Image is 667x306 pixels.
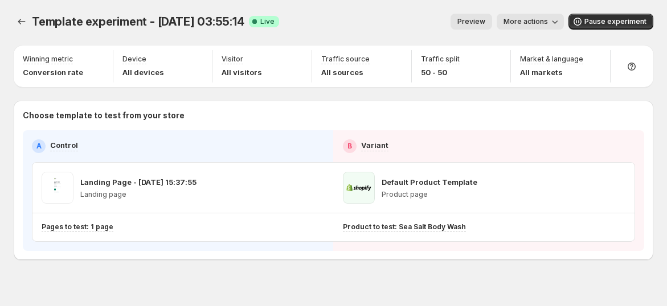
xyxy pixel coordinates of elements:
[80,190,197,199] p: Landing page
[50,139,78,151] p: Control
[584,17,646,26] span: Pause experiment
[23,55,73,64] p: Winning metric
[568,14,653,30] button: Pause experiment
[80,176,197,188] p: Landing Page - [DATE] 15:37:55
[222,67,262,78] p: All visitors
[382,190,477,199] p: Product page
[42,172,73,204] img: Landing Page - Jul 15, 15:37:55
[222,55,243,64] p: Visitor
[321,67,370,78] p: All sources
[23,110,644,121] p: Choose template to test from your store
[122,67,164,78] p: All devices
[504,17,548,26] span: More actions
[343,222,466,231] p: Product to test: Sea Salt Body Wash
[23,67,83,78] p: Conversion rate
[497,14,564,30] button: More actions
[520,55,583,64] p: Market & language
[42,222,113,231] p: Pages to test: 1 page
[347,142,352,151] h2: B
[451,14,492,30] button: Preview
[14,14,30,30] button: Experiments
[122,55,146,64] p: Device
[361,139,388,151] p: Variant
[260,17,275,26] span: Live
[520,67,583,78] p: All markets
[321,55,370,64] p: Traffic source
[421,67,460,78] p: 50 - 50
[382,176,477,188] p: Default Product Template
[343,172,375,204] img: Default Product Template
[32,15,244,28] span: Template experiment - [DATE] 03:55:14
[36,142,42,151] h2: A
[421,55,460,64] p: Traffic split
[457,17,485,26] span: Preview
